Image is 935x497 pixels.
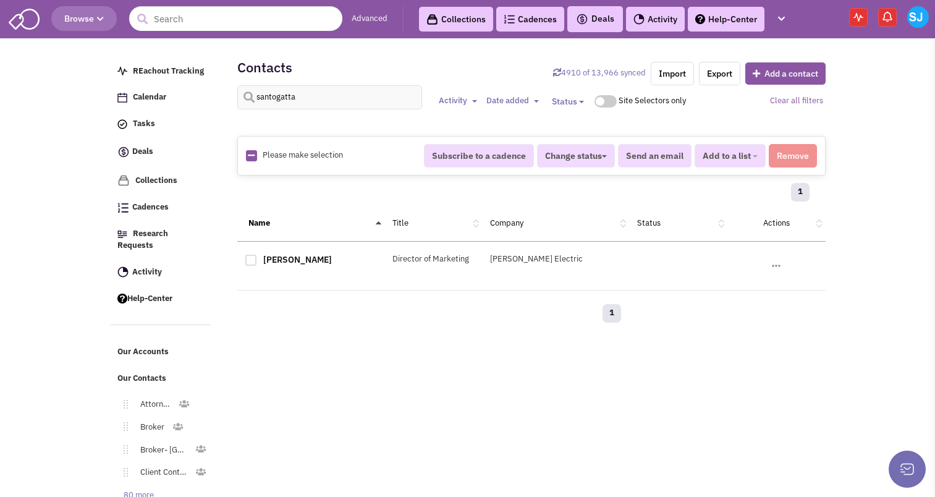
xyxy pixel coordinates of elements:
[117,445,128,454] img: Move.png
[129,6,342,31] input: Search
[392,218,408,228] a: Title
[745,62,826,85] button: Add a contact
[117,400,128,409] img: Move.png
[246,150,257,161] img: Rectangle.png
[111,223,211,258] a: Research Requests
[117,231,127,238] img: Research.png
[544,90,591,113] button: Status
[419,7,493,32] a: Collections
[111,169,211,193] a: Collections
[699,62,740,85] a: Export
[128,464,195,482] a: Client Contact
[424,144,534,168] button: Subscribe to a cadence
[553,67,646,78] a: Sync contacts with Retailsphere
[111,287,211,311] a: Help-Center
[263,254,332,265] a: [PERSON_NAME]
[688,7,764,32] a: Help-Center
[117,347,169,357] span: Our Accounts
[117,228,168,250] span: Research Requests
[128,441,195,459] a: Broker- [GEOGRAPHIC_DATA]
[651,62,694,85] a: Import
[117,93,127,103] img: Calendar.png
[111,261,211,284] a: Activity
[51,6,117,31] button: Browse
[111,113,211,136] a: Tasks
[133,92,166,103] span: Calendar
[576,12,588,27] img: icon-deals.svg
[111,341,211,364] a: Our Accounts
[496,7,564,32] a: Cadences
[637,218,661,228] a: Status
[117,203,129,213] img: Cadences_logo.png
[111,60,211,83] a: REachout Tracking
[132,266,162,277] span: Activity
[763,218,790,228] a: Actions
[770,95,823,106] a: Clear all filters
[117,422,128,431] img: Move.png
[237,62,292,73] h2: Contacts
[133,119,155,129] span: Tasks
[426,14,438,25] img: icon-collection-lavender-black.svg
[791,183,810,202] a: 1
[576,13,614,24] span: Deals
[263,150,343,160] span: Please make selection
[117,119,127,129] img: icon-tasks.png
[248,218,270,228] a: Name
[435,95,481,108] button: Activity
[482,253,629,265] div: [PERSON_NAME] Electric
[769,144,817,168] button: Remove
[132,202,169,213] span: Cadences
[483,95,543,108] button: Date added
[352,13,387,25] a: Advanced
[117,145,130,159] img: icon-deals.svg
[695,14,705,24] img: help.png
[626,7,685,32] a: Activity
[117,468,128,477] img: Move.png
[117,294,127,304] img: help.png
[135,175,177,185] span: Collections
[117,174,130,187] img: icon-collection-lavender.png
[111,196,211,219] a: Cadences
[111,86,211,109] a: Calendar
[117,266,129,278] img: Activity.png
[237,85,423,109] input: Search contacts
[572,11,618,27] button: Deals
[128,396,178,414] a: Attorney
[111,367,211,391] a: Our Contacts
[64,13,104,24] span: Browse
[111,139,211,166] a: Deals
[486,95,529,106] span: Date added
[439,95,467,106] span: Activity
[552,96,577,107] span: Status
[384,253,483,265] div: Director of Marketing
[128,418,172,436] a: Broker
[907,6,929,28] img: Sarah Jones
[619,95,691,107] div: Site Selectors only
[504,15,515,23] img: Cadences_logo.png
[117,373,166,383] span: Our Contacts
[133,66,204,76] span: REachout Tracking
[9,6,40,30] img: SmartAdmin
[490,218,523,228] a: Company
[633,14,645,25] img: Activity.png
[603,304,621,323] a: 1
